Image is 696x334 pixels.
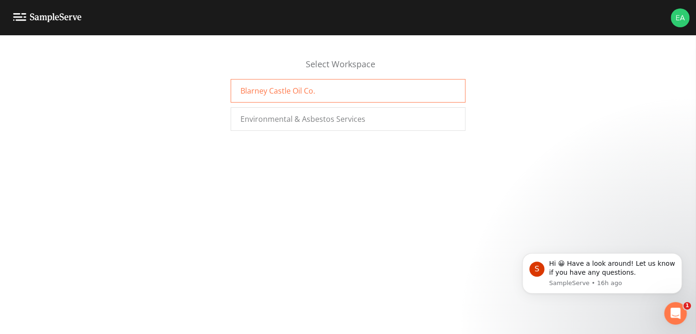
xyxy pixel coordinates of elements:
iframe: Intercom notifications message [508,239,696,309]
div: Select Workspace [231,58,465,79]
span: Environmental & Asbestos Services [240,113,365,125]
iframe: Intercom live chat [664,302,687,325]
span: Blarney Castle Oil Co. [240,85,315,96]
span: 1 [683,302,691,310]
img: logo [13,13,82,22]
a: Environmental & Asbestos Services [231,107,465,131]
img: 8f8bb747c3a2dcae4368f6375098707e [671,8,689,27]
a: Blarney Castle Oil Co. [231,79,465,103]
